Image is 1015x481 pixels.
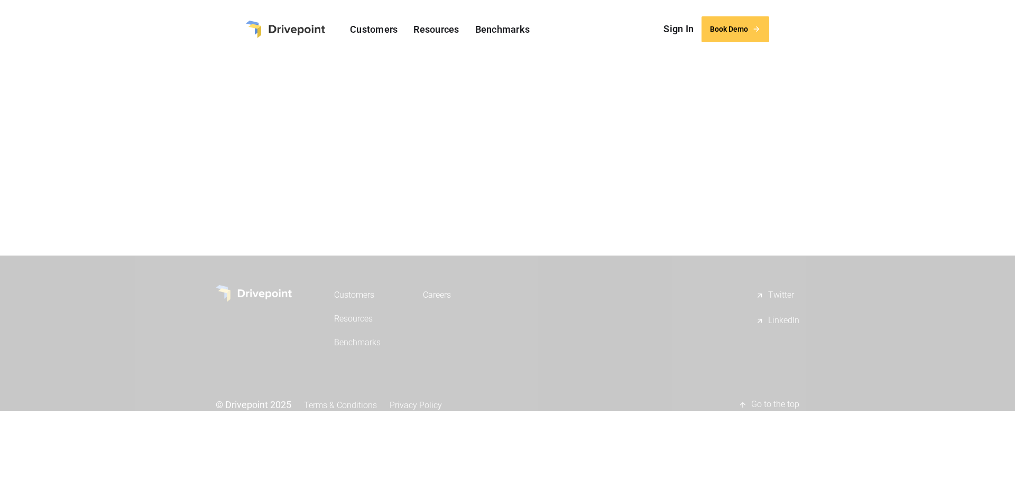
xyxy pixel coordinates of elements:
a: Customers [334,285,381,305]
a: Privacy Policy [390,395,442,414]
a: Resources [334,309,381,328]
a: Book Demo [702,16,769,42]
a: Customers [345,21,403,37]
div: Go to the top [751,399,799,411]
div: © Drivepoint 2025 [216,398,291,411]
iframe: Termly Policy [259,107,756,186]
a: Benchmarks [334,333,381,352]
a: Careers [423,285,451,305]
a: Resources [408,21,464,37]
a: Terms & Conditions [304,395,377,414]
a: Benchmarks [470,21,536,37]
div: LinkedIn [768,315,799,327]
a: home [246,21,325,38]
a: Twitter [755,285,799,306]
a: Sign In [658,21,699,37]
div: Book Demo [710,25,748,34]
a: Go to the top [739,394,799,416]
a: LinkedIn [755,310,799,332]
div: Twitter [768,289,794,302]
